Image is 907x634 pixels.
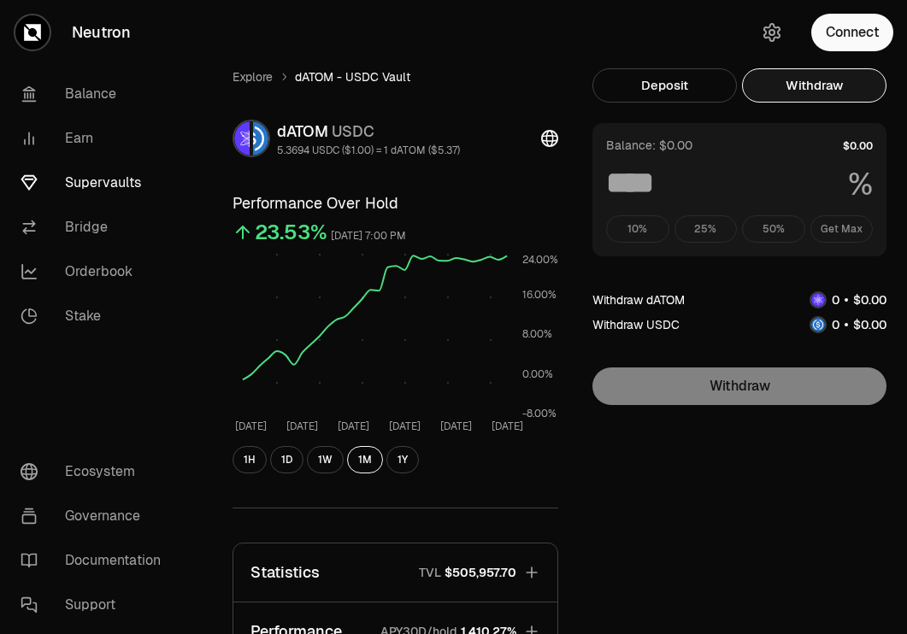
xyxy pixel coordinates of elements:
[295,68,410,85] span: dATOM - USDC Vault
[592,316,680,333] div: Withdraw USDC
[307,446,344,473] button: 1W
[277,144,460,157] div: 5.3694 USDC ($1.00) = 1 dATOM ($5.37)
[7,72,185,116] a: Balance
[7,294,185,338] a: Stake
[419,564,441,581] p: TVL
[7,583,185,627] a: Support
[233,446,267,473] button: 1H
[7,161,185,205] a: Supervaults
[742,68,886,103] button: Withdraw
[386,446,419,473] button: 1Y
[233,68,273,85] a: Explore
[7,205,185,249] a: Bridge
[233,543,557,602] button: StatisticsTVL$505,957.70
[233,191,558,215] h3: Performance Over Hold
[848,167,873,202] span: %
[445,564,516,581] span: $505,957.70
[7,449,185,494] a: Ecosystem
[277,120,460,144] div: dATOM
[606,137,692,154] div: Balance: $0.00
[811,14,893,51] button: Connect
[522,288,557,302] tspan: 16.00%
[811,318,825,332] img: USDC Logo
[492,420,523,433] tspan: [DATE]
[286,420,318,433] tspan: [DATE]
[250,561,320,584] p: Statistics
[332,121,374,141] span: USDC
[331,226,406,246] div: [DATE] 7:00 PM
[255,219,327,246] div: 23.53%
[7,494,185,538] a: Governance
[592,68,737,103] button: Deposit
[233,68,558,85] nav: breadcrumb
[7,249,185,294] a: Orderbook
[7,538,185,583] a: Documentation
[253,121,268,156] img: USDC Logo
[389,420,421,433] tspan: [DATE]
[522,327,552,341] tspan: 8.00%
[811,293,825,307] img: dATOM Logo
[7,116,185,161] a: Earn
[522,253,558,267] tspan: 24.00%
[338,420,369,433] tspan: [DATE]
[522,367,553,381] tspan: 0.00%
[235,420,267,433] tspan: [DATE]
[234,121,250,156] img: dATOM Logo
[592,291,685,308] div: Withdraw dATOM
[440,420,472,433] tspan: [DATE]
[347,446,383,473] button: 1M
[270,446,303,473] button: 1D
[522,407,557,420] tspan: -8.00%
